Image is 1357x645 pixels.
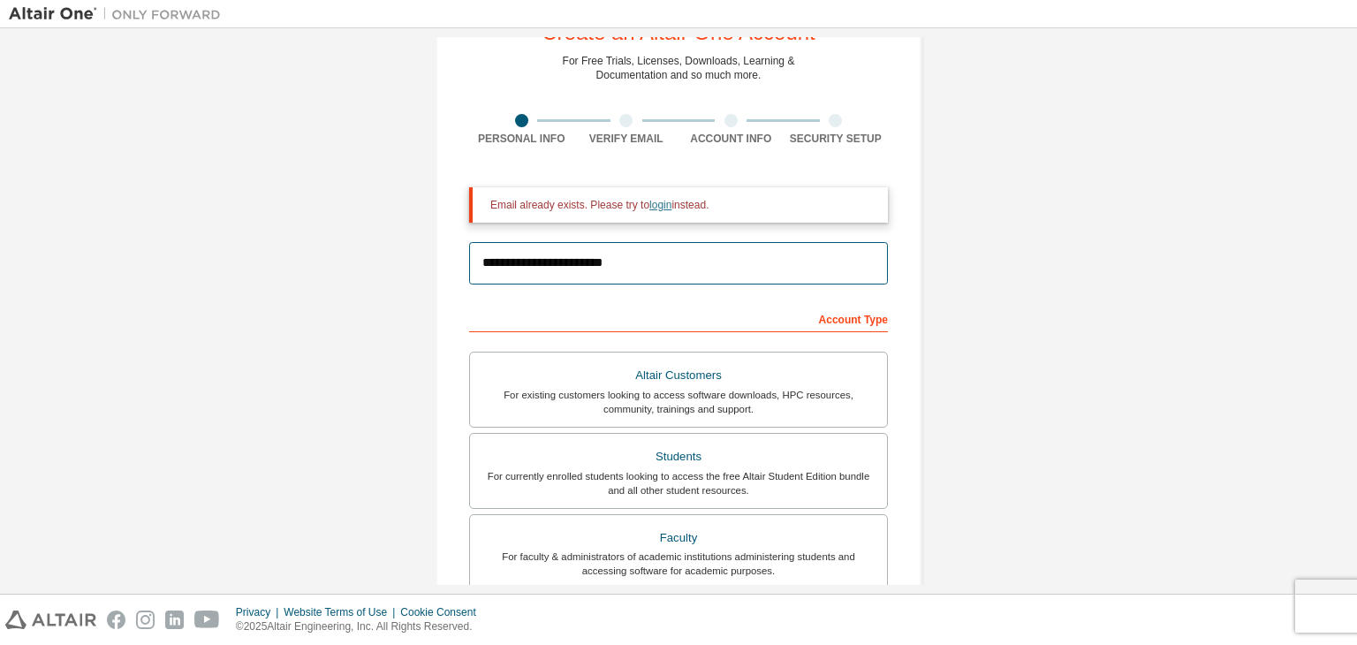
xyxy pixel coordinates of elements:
div: Create an Altair One Account [542,22,815,43]
div: Privacy [236,605,284,619]
a: login [649,199,671,211]
img: Altair One [9,5,230,23]
div: Account Type [469,304,888,332]
div: Cookie Consent [400,605,486,619]
div: Website Terms of Use [284,605,400,619]
img: facebook.svg [107,611,125,629]
p: © 2025 Altair Engineering, Inc. All Rights Reserved. [236,619,487,634]
div: For currently enrolled students looking to access the free Altair Student Edition bundle and all ... [481,469,876,497]
img: instagram.svg [136,611,155,629]
div: For Free Trials, Licenses, Downloads, Learning & Documentation and so much more. [563,54,795,82]
div: Account Info [678,132,784,146]
div: Faculty [481,526,876,550]
div: Security Setup [784,132,889,146]
div: For faculty & administrators of academic institutions administering students and accessing softwa... [481,550,876,578]
img: linkedin.svg [165,611,184,629]
div: Personal Info [469,132,574,146]
div: Verify Email [574,132,679,146]
img: altair_logo.svg [5,611,96,629]
div: Altair Customers [481,363,876,388]
div: For existing customers looking to access software downloads, HPC resources, community, trainings ... [481,388,876,416]
div: Email already exists. Please try to instead. [490,198,874,212]
img: youtube.svg [194,611,220,629]
div: Students [481,444,876,469]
